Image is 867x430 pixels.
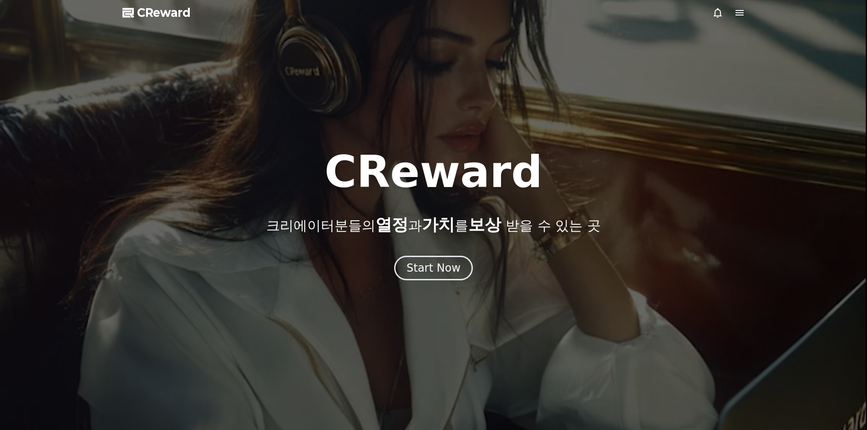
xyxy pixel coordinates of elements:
span: 열정 [375,215,408,234]
h1: CReward [324,150,543,194]
span: 가치 [422,215,455,234]
p: 크리에이터분들의 과 를 받을 수 있는 곳 [266,216,600,234]
div: Start Now [406,261,461,275]
span: CReward [137,5,191,20]
a: Start Now [394,265,473,273]
span: 보상 [468,215,501,234]
a: CReward [122,5,191,20]
button: Start Now [394,256,473,280]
